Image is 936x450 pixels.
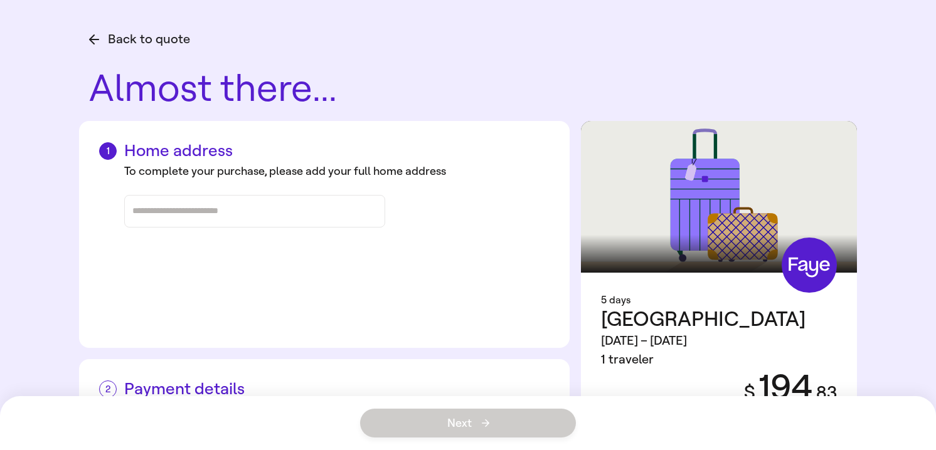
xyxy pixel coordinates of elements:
h2: Home address [99,141,550,160]
button: Back to quote [89,30,190,49]
span: $ [744,381,755,404]
div: 194 [729,369,837,406]
div: 1 traveler [601,350,806,369]
span: Next [447,417,489,429]
span: . 83 [812,382,837,403]
div: To complete your purchase, please add your full home address [124,163,550,180]
div: 5 days [601,293,837,308]
input: Street address, city, state [132,202,377,221]
button: Next [360,409,576,437]
h1: Almost there... [89,69,857,108]
div: [DATE] – [DATE] [601,332,806,350]
h2: Payment details [99,379,550,399]
span: [GEOGRAPHIC_DATA] [601,307,806,331]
